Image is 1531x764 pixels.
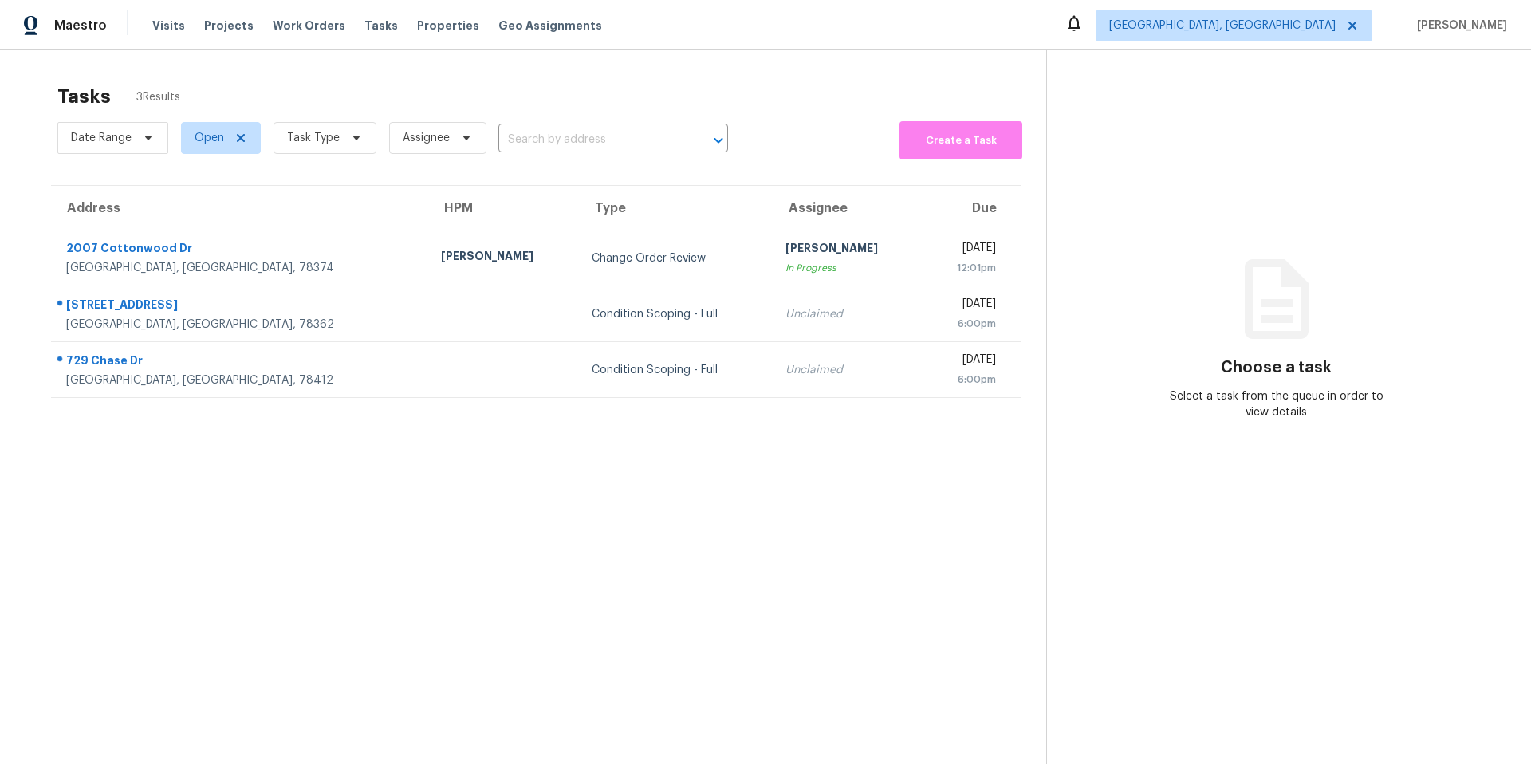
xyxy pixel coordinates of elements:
[935,316,996,332] div: 6:00pm
[204,18,254,33] span: Projects
[66,260,415,276] div: [GEOGRAPHIC_DATA], [GEOGRAPHIC_DATA], 78374
[66,352,415,372] div: 729 Chase Dr
[364,20,398,31] span: Tasks
[152,18,185,33] span: Visits
[592,362,759,378] div: Condition Scoping - Full
[66,240,415,260] div: 2007 Cottonwood Dr
[71,130,132,146] span: Date Range
[498,128,683,152] input: Search by address
[899,121,1022,159] button: Create a Task
[54,18,107,33] span: Maestro
[923,186,1021,230] th: Due
[66,317,415,333] div: [GEOGRAPHIC_DATA], [GEOGRAPHIC_DATA], 78362
[273,18,345,33] span: Work Orders
[287,130,340,146] span: Task Type
[707,129,730,152] button: Open
[441,248,566,268] div: [PERSON_NAME]
[592,306,759,322] div: Condition Scoping - Full
[1221,360,1332,376] h3: Choose a task
[935,296,996,316] div: [DATE]
[66,372,415,388] div: [GEOGRAPHIC_DATA], [GEOGRAPHIC_DATA], 78412
[57,89,111,104] h2: Tasks
[785,362,911,378] div: Unclaimed
[195,130,224,146] span: Open
[773,186,923,230] th: Assignee
[51,186,428,230] th: Address
[592,250,759,266] div: Change Order Review
[136,89,180,105] span: 3 Results
[417,18,479,33] span: Properties
[1162,388,1391,420] div: Select a task from the queue in order to view details
[785,306,911,322] div: Unclaimed
[1411,18,1507,33] span: [PERSON_NAME]
[66,297,415,317] div: [STREET_ADDRESS]
[935,352,996,372] div: [DATE]
[428,186,579,230] th: HPM
[1109,18,1336,33] span: [GEOGRAPHIC_DATA], [GEOGRAPHIC_DATA]
[403,130,450,146] span: Assignee
[907,132,1014,150] span: Create a Task
[785,240,911,260] div: [PERSON_NAME]
[579,186,772,230] th: Type
[935,372,996,388] div: 6:00pm
[935,260,996,276] div: 12:01pm
[498,18,602,33] span: Geo Assignments
[935,240,996,260] div: [DATE]
[785,260,911,276] div: In Progress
